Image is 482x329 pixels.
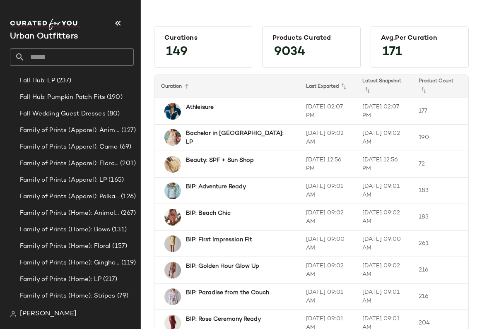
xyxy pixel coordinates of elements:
[55,76,72,86] span: (237)
[158,37,196,67] span: 149
[272,34,350,42] div: Products Curated
[164,103,181,120] img: 101256782_042_b
[116,291,129,301] span: (79)
[412,98,468,125] td: 177
[299,98,356,125] td: [DATE] 02:07 PM
[10,19,80,30] img: cfy_white_logo.C9jOOHJF.svg
[412,204,468,231] td: 183
[164,288,181,305] img: 100637107_211_b
[186,315,261,324] b: BIP: Rose Ceremony Ready
[356,151,412,178] td: [DATE] 12:56 PM
[356,204,412,231] td: [DATE] 09:02 AM
[412,75,468,98] th: Product Count
[412,231,468,257] td: 261
[299,75,356,98] th: Last Exported
[20,126,120,135] span: Family of Prints (Apparel): Animal Print
[299,125,356,151] td: [DATE] 09:02 AM
[20,76,55,86] span: Fall Hub: LP
[164,34,242,42] div: Curations
[118,142,132,152] span: (69)
[164,183,181,199] img: 96651559_038_b
[164,262,181,279] img: 101347516_000_b
[20,242,111,251] span: Family of Prints (Home): Floral
[186,156,254,165] b: Beauty: SPF + Sun Shop
[20,93,105,102] span: Fall Hub: Pumpkin Patch Fits
[299,257,356,283] td: [DATE] 09:02 AM
[164,209,181,226] img: 98247711_087_b
[10,32,78,41] span: Current Company Name
[10,311,17,317] img: svg%3e
[381,34,458,42] div: Avg.per Curation
[356,257,412,283] td: [DATE] 09:02 AM
[154,75,299,98] th: Curation
[299,151,356,178] td: [DATE] 12:56 PM
[110,225,127,235] span: (131)
[266,37,313,67] span: 9034
[186,235,252,244] b: BIP: First Impression Fit
[412,283,468,310] td: 216
[106,109,120,119] span: (80)
[356,178,412,204] td: [DATE] 09:01 AM
[120,258,136,268] span: (119)
[186,288,269,297] b: BIP: Paradise from the Couch
[164,235,181,252] img: 100596915_079_b
[186,209,231,218] b: BIP: Beach Chic
[164,156,181,173] img: 54308812_023_b
[412,151,468,178] td: 72
[299,283,356,310] td: [DATE] 09:01 AM
[186,183,246,191] b: BIP: Adventure Ready
[20,142,118,152] span: Family of Prints (Apparel): Camo
[356,283,412,310] td: [DATE] 09:01 AM
[120,126,136,135] span: (127)
[356,231,412,257] td: [DATE] 09:00 AM
[20,109,106,119] span: Fall Wedding Guest Dresses
[164,129,181,146] img: 99180069_079_b
[20,309,77,319] span: [PERSON_NAME]
[186,129,284,146] b: Bachelor in [GEOGRAPHIC_DATA]: LP
[119,209,136,218] span: (267)
[101,275,118,284] span: (217)
[111,242,127,251] span: (157)
[356,125,412,151] td: [DATE] 09:02 AM
[118,159,136,168] span: (201)
[105,93,123,102] span: (190)
[119,192,136,202] span: (126)
[20,258,120,268] span: Family of Prints (Home): Gingham & Plaid
[20,225,110,235] span: Family of Prints (Home): Bows
[186,103,214,112] b: Athleisure
[412,125,468,151] td: 190
[356,98,412,125] td: [DATE] 02:07 PM
[20,209,119,218] span: Family of Prints (Home): Animal Prints + Icons
[20,291,116,301] span: Family of Prints (Home): Stripes
[299,204,356,231] td: [DATE] 09:02 AM
[299,178,356,204] td: [DATE] 09:01 AM
[412,178,468,204] td: 183
[20,192,119,202] span: Family of Prints (Apparel): Polka Dots
[356,75,412,98] th: Latest Snapshot
[107,175,124,185] span: (165)
[186,262,259,271] b: BIP: Golden Hour Glow Up
[20,175,107,185] span: Family of Prints (Apparel): LP
[412,257,468,283] td: 216
[299,231,356,257] td: [DATE] 09:00 AM
[374,37,410,67] span: 171
[20,159,118,168] span: Family of Prints (Apparel): Florals
[20,275,101,284] span: Family of Prints (Home): LP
